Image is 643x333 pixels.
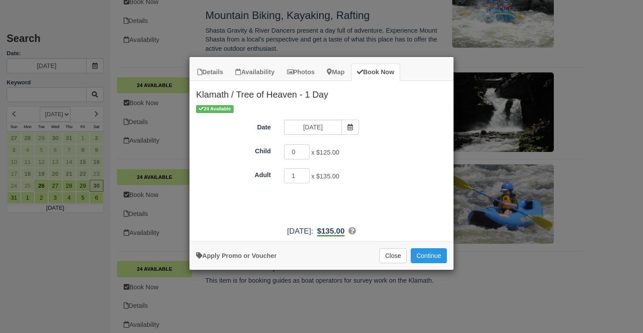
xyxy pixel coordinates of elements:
[189,81,454,104] h2: Klamath / Tree of Heaven - 1 Day
[189,144,277,156] label: Child
[311,173,339,180] span: x $135.00
[411,248,447,263] button: Add to Booking
[284,144,310,159] input: Child
[196,105,234,113] span: 24 Available
[189,167,277,180] label: Adult
[189,81,454,237] div: Item Modal
[379,248,407,263] button: Close
[192,64,229,81] a: Details
[196,252,276,259] a: Apply Voucher
[189,120,277,132] label: Date
[189,226,454,237] div: :
[321,64,350,81] a: Map
[281,64,321,81] a: Photos
[311,149,339,156] span: x $125.00
[317,227,344,236] b: $135.00
[230,64,280,81] a: Availability
[284,168,310,183] input: Adult
[287,227,311,235] span: [DATE]
[351,64,400,81] a: Book Now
